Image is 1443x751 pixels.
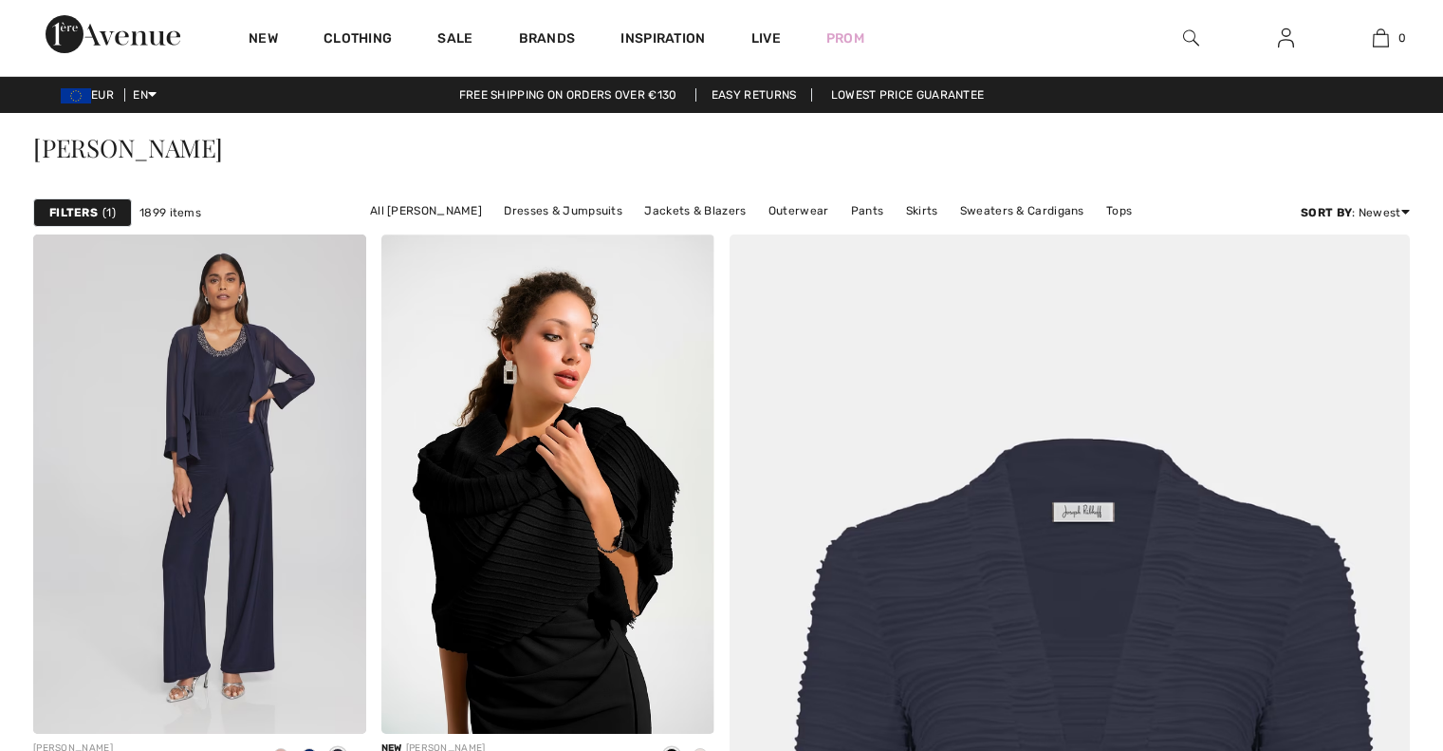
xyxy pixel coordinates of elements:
a: Outerwear [759,198,839,223]
a: Dresses & Jumpsuits [494,198,632,223]
a: Pants [842,198,894,223]
img: My Bag [1373,27,1389,49]
a: All [PERSON_NAME] [361,198,491,223]
a: Clothing [324,30,392,50]
span: 1899 items [139,204,201,221]
a: Sale [437,30,472,50]
span: 1 [102,204,116,221]
img: High-Waisted Belted Trousers Style 221340. Black [33,235,366,734]
a: Free shipping on orders over €130 [444,88,693,102]
a: Tops [1097,198,1141,223]
a: Easy Returns [695,88,813,102]
span: EUR [61,88,121,102]
a: Prom [826,28,864,48]
a: Live [751,28,781,48]
img: My Info [1278,27,1294,49]
span: 0 [1398,29,1406,47]
img: 1ère Avenue [46,15,180,53]
a: 0 [1334,27,1427,49]
strong: Filters [49,204,98,221]
div: : Newest [1301,204,1410,221]
a: Lowest Price Guarantee [816,88,1000,102]
img: Fringed Solid Wrap Style 261781. Black [381,235,714,734]
strong: Sort By [1301,206,1352,219]
img: Euro [61,88,91,103]
span: EN [133,88,157,102]
a: Jackets & Blazers [635,198,755,223]
img: search the website [1183,27,1199,49]
span: Inspiration [620,30,705,50]
a: Sign In [1263,27,1309,50]
a: Skirts [897,198,948,223]
a: Sweaters & Cardigans [951,198,1094,223]
span: [PERSON_NAME] [33,131,223,164]
a: Brands [519,30,576,50]
a: New [249,30,278,50]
